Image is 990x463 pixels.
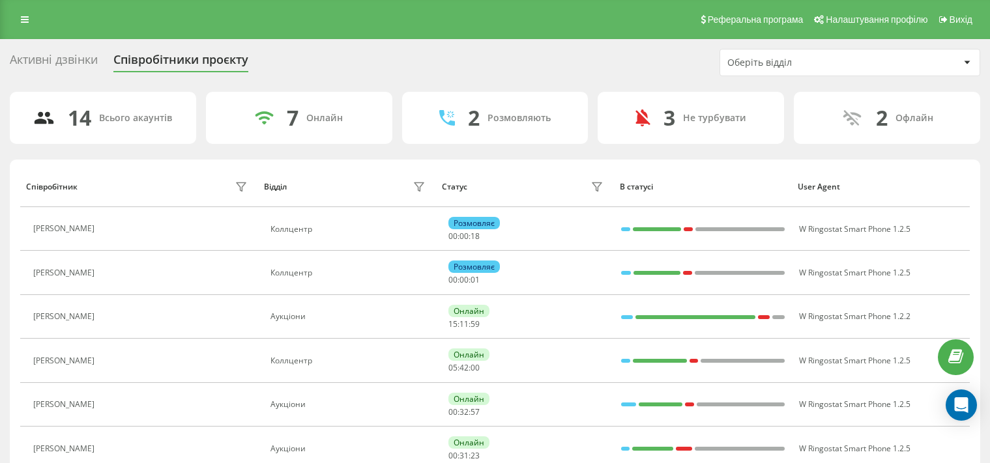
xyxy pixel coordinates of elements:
[33,312,98,321] div: [PERSON_NAME]
[442,182,467,191] div: Статус
[799,223,910,234] span: W Ringostat Smart Phone 1.2.5
[459,406,469,417] span: 32
[33,224,98,233] div: [PERSON_NAME]
[876,105,888,130] div: 2
[448,363,480,372] div: : :
[799,355,910,366] span: W Ringostat Smart Phone 1.2.5
[270,268,428,277] div: Коллцентр
[895,113,933,124] div: Офлайн
[270,400,428,409] div: Аукціони
[448,320,480,329] div: : :
[448,408,480,417] div: : :
[471,362,480,373] span: 00
[459,274,469,285] span: 00
[471,231,480,242] span: 18
[799,443,910,454] span: W Ringostat Smart Phone 1.2.5
[471,406,480,417] span: 57
[950,14,972,25] span: Вихід
[448,274,458,285] span: 00
[488,113,551,124] div: Розмовляють
[270,312,428,321] div: Аукціони
[459,362,469,373] span: 42
[826,14,927,25] span: Налаштування профілю
[468,105,480,130] div: 2
[270,444,428,453] div: Аукціони
[68,105,91,130] div: 14
[471,450,480,461] span: 23
[459,450,469,461] span: 31
[946,389,977,421] div: Open Intercom Messenger
[306,113,343,124] div: Онлайн
[33,356,98,365] div: [PERSON_NAME]
[33,444,98,453] div: [PERSON_NAME]
[448,217,500,229] div: Розмовляє
[448,450,458,461] span: 00
[448,436,489,449] div: Онлайн
[459,231,469,242] span: 00
[287,105,298,130] div: 7
[270,225,428,234] div: Коллцентр
[799,399,910,410] span: W Ringostat Smart Phone 1.2.5
[620,182,785,191] div: В статусі
[799,311,910,322] span: W Ringostat Smart Phone 1.2.2
[448,305,489,317] div: Онлайн
[113,53,248,73] div: Співробітники проєкту
[264,182,287,191] div: Відділ
[708,14,804,25] span: Реферальна програма
[471,274,480,285] span: 01
[448,362,458,373] span: 05
[448,232,480,241] div: : :
[99,113,172,124] div: Всього акаунтів
[448,260,500,273] div: Розмовляє
[799,267,910,278] span: W Ringostat Smart Phone 1.2.5
[448,348,489,361] div: Онлайн
[33,400,98,409] div: [PERSON_NAME]
[663,105,675,130] div: 3
[448,406,458,417] span: 00
[10,53,98,73] div: Активні дзвінки
[448,318,458,330] span: 15
[448,275,480,285] div: : :
[448,393,489,405] div: Онлайн
[26,182,78,191] div: Співробітник
[683,113,746,124] div: Не турбувати
[448,231,458,242] span: 00
[33,268,98,277] div: [PERSON_NAME]
[471,318,480,330] span: 59
[270,356,428,365] div: Коллцентр
[448,451,480,460] div: : :
[798,182,963,191] div: User Agent
[727,57,883,68] div: Оберіть відділ
[459,318,469,330] span: 11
